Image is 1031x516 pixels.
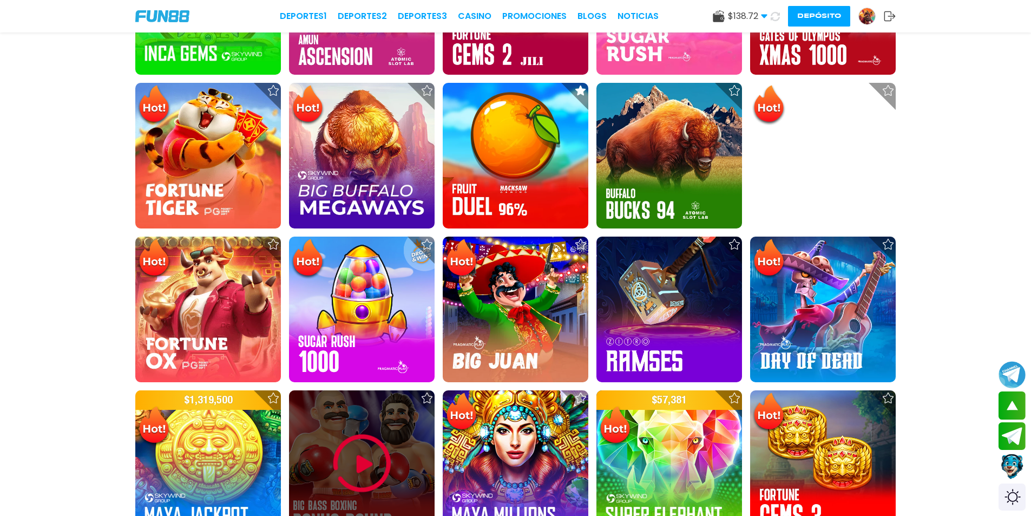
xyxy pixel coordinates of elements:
[444,391,479,434] img: Hot
[338,10,387,23] a: Deportes2
[618,10,659,23] a: NOTICIAS
[728,10,767,23] span: $ 138.72
[398,10,447,23] a: Deportes3
[289,237,435,382] img: Sugar Rush 1000
[597,405,633,447] img: Hot
[458,10,491,23] a: CASINO
[999,361,1026,389] button: Join telegram channel
[859,8,875,24] img: Avatar
[280,10,327,23] a: Deportes1
[289,83,435,228] img: Big Buffalo Megaways
[136,238,172,280] img: Hot
[999,422,1026,450] button: Join telegram
[290,84,325,126] img: Hot
[858,8,884,25] a: Avatar
[135,390,281,410] p: $ 1,319,500
[999,484,1026,511] div: Switch theme
[788,6,850,27] button: Depósito
[135,237,281,382] img: Fortune Ox
[443,237,588,382] img: Big Juan
[999,391,1026,420] button: scroll up
[443,83,588,228] img: Fruit Duel 96%
[502,10,567,23] a: Promociones
[596,237,742,382] img: Ramses
[751,238,786,280] img: Hot
[136,84,172,126] img: Hot
[290,238,325,280] img: Hot
[135,83,281,228] img: Fortune Tiger
[750,237,896,382] img: Day of Dead
[751,84,786,126] img: Hot
[596,390,742,410] p: $ 57,381
[444,238,479,280] img: Hot
[577,10,607,23] a: BLOGS
[596,83,742,228] img: Buffalo Bucks 94
[135,10,189,22] img: Company Logo
[330,431,395,496] img: Play Game
[136,405,172,447] img: Hot
[751,391,786,434] img: Hot
[999,453,1026,481] button: Contact customer service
